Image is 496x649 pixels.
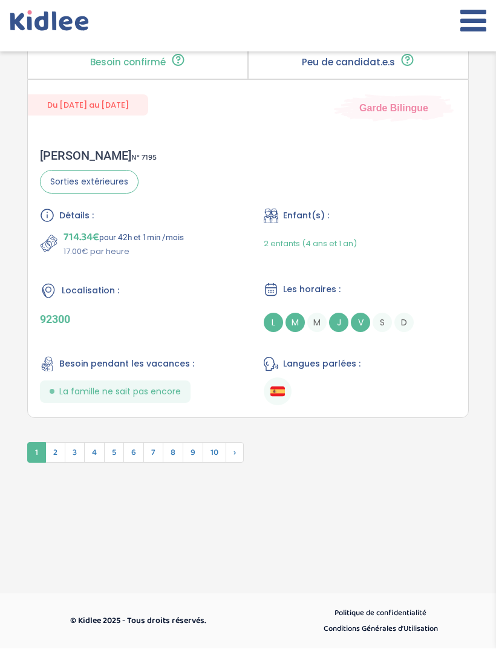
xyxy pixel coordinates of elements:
[59,386,181,399] span: La famille ne sait pas encore
[264,313,283,333] span: L
[40,313,232,326] p: 92300
[40,171,139,194] span: Sorties extérieures
[27,443,46,463] span: 1
[65,443,85,463] span: 3
[59,210,94,223] span: Détails :
[104,443,124,463] span: 5
[62,285,119,298] span: Localisation :
[70,615,256,628] p: © Kidlee 2025 - Tous droits réservés.
[394,313,414,333] span: D
[373,313,392,333] span: S
[64,229,184,246] p: pour 42h et 1min /mois
[330,606,431,622] a: Politique de confidentialité
[64,246,184,258] p: 17.00€ par heure
[40,149,157,163] div: [PERSON_NAME]
[270,385,285,399] img: Espagnol
[283,284,341,296] span: Les horaires :
[286,313,305,333] span: M
[28,95,148,116] span: Du [DATE] au [DATE]
[283,358,361,371] span: Langues parlées :
[264,238,357,250] span: 2 enfants (4 ans et 1 an)
[283,210,329,223] span: Enfant(s) :
[59,358,194,371] span: Besoin pendant les vacances :
[45,443,65,463] span: 2
[84,443,105,463] span: 4
[123,443,144,463] span: 6
[163,443,183,463] span: 8
[319,622,442,638] a: Conditions Générales d’Utilisation
[203,443,226,463] span: 10
[351,313,370,333] span: V
[183,443,203,463] span: 9
[359,102,428,115] span: Garde Bilingue
[302,58,395,68] p: Peu de candidat.e.s
[226,443,244,463] span: Suivant »
[64,229,99,246] span: 714.34€
[329,313,348,333] span: J
[143,443,163,463] span: 7
[90,58,166,68] p: Besoin confirmé
[307,313,327,333] span: M
[131,152,157,165] span: N° 7195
